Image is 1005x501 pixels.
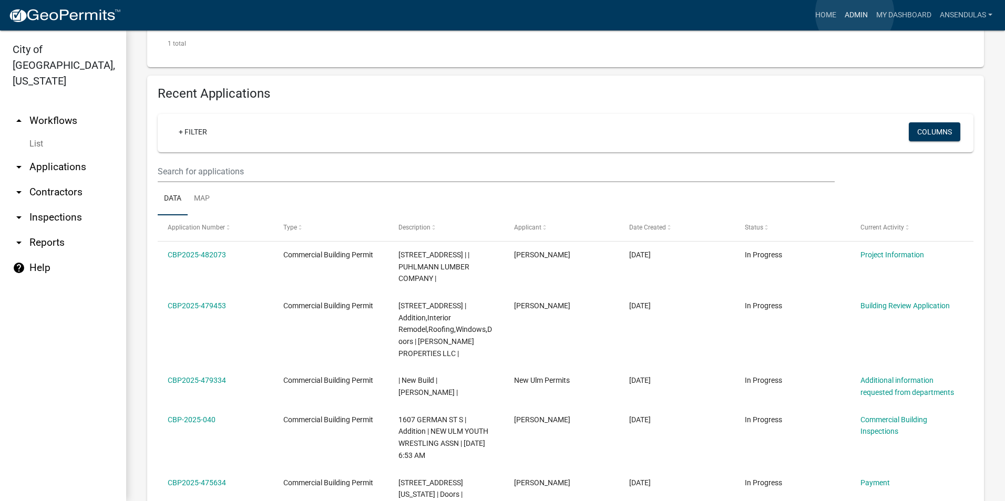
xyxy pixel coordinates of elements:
[398,376,458,396] span: | New Build | MICHAEL MCDERMOTT |
[514,376,570,384] span: New Ulm Permits
[514,478,570,487] span: Herb Knutson
[168,376,226,384] a: CBP2025-479334
[158,86,973,101] h4: Recent Applications
[860,376,954,396] a: Additional information requested from departments
[745,478,782,487] span: In Progress
[514,224,541,231] span: Applicant
[158,182,188,216] a: Data
[745,415,782,424] span: In Progress
[398,415,488,460] span: 1607 GERMAN ST S | Addition | NEW ULM YOUTH WRESTLING ASSN | 09/22/2025 6:53 AM
[514,250,570,259] span: Jared Puhlmann
[398,301,492,358] span: 2000 BROADWAY ST S | Addition,Interior Remodel,Roofing,Windows,Doors | SCHUMM PROPERTIES LLC |
[811,5,840,25] a: Home
[168,301,226,310] a: CBP2025-479453
[745,250,782,259] span: In Progress
[13,114,25,127] i: arrow_drop_up
[629,301,651,310] span: 09/16/2025
[745,376,782,384] span: In Progress
[283,301,373,310] span: Commercial Building Permit
[168,250,226,259] a: CBP2025-482073
[629,224,666,231] span: Date Created
[860,250,924,259] a: Project Information
[629,415,651,424] span: 09/11/2025
[514,301,570,310] span: Jordan Swenson
[860,478,890,487] a: Payment
[158,161,835,182] input: Search for applications
[504,215,620,241] datatable-header-cell: Applicant
[840,5,872,25] a: Admin
[745,301,782,310] span: In Progress
[388,215,504,241] datatable-header-cell: Description
[13,186,25,199] i: arrow_drop_down
[13,211,25,224] i: arrow_drop_down
[13,161,25,173] i: arrow_drop_down
[283,478,373,487] span: Commercial Building Permit
[283,250,373,259] span: Commercial Building Permit
[168,478,226,487] a: CBP2025-475634
[936,5,997,25] a: ansendulas
[850,215,966,241] datatable-header-cell: Current Activity
[168,415,216,424] a: CBP-2025-040
[168,224,225,231] span: Application Number
[629,478,651,487] span: 09/09/2025
[158,215,273,241] datatable-header-cell: Application Number
[860,301,950,310] a: Building Review Application
[188,182,216,216] a: Map
[629,250,651,259] span: 09/22/2025
[629,376,651,384] span: 09/16/2025
[398,224,430,231] span: Description
[158,30,973,57] div: 1 total
[514,415,570,424] span: Coleman Cihak
[872,5,936,25] a: My Dashboard
[13,236,25,249] i: arrow_drop_down
[745,224,763,231] span: Status
[273,215,389,241] datatable-header-cell: Type
[909,122,960,141] button: Columns
[398,250,469,283] span: 301 1ST ST S | | PUHLMANN LUMBER COMPANY |
[283,224,297,231] span: Type
[170,122,216,141] a: + Filter
[619,215,735,241] datatable-header-cell: Date Created
[283,376,373,384] span: Commercial Building Permit
[860,224,904,231] span: Current Activity
[13,262,25,274] i: help
[860,415,927,436] a: Commercial Building Inspections
[283,415,373,424] span: Commercial Building Permit
[735,215,850,241] datatable-header-cell: Status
